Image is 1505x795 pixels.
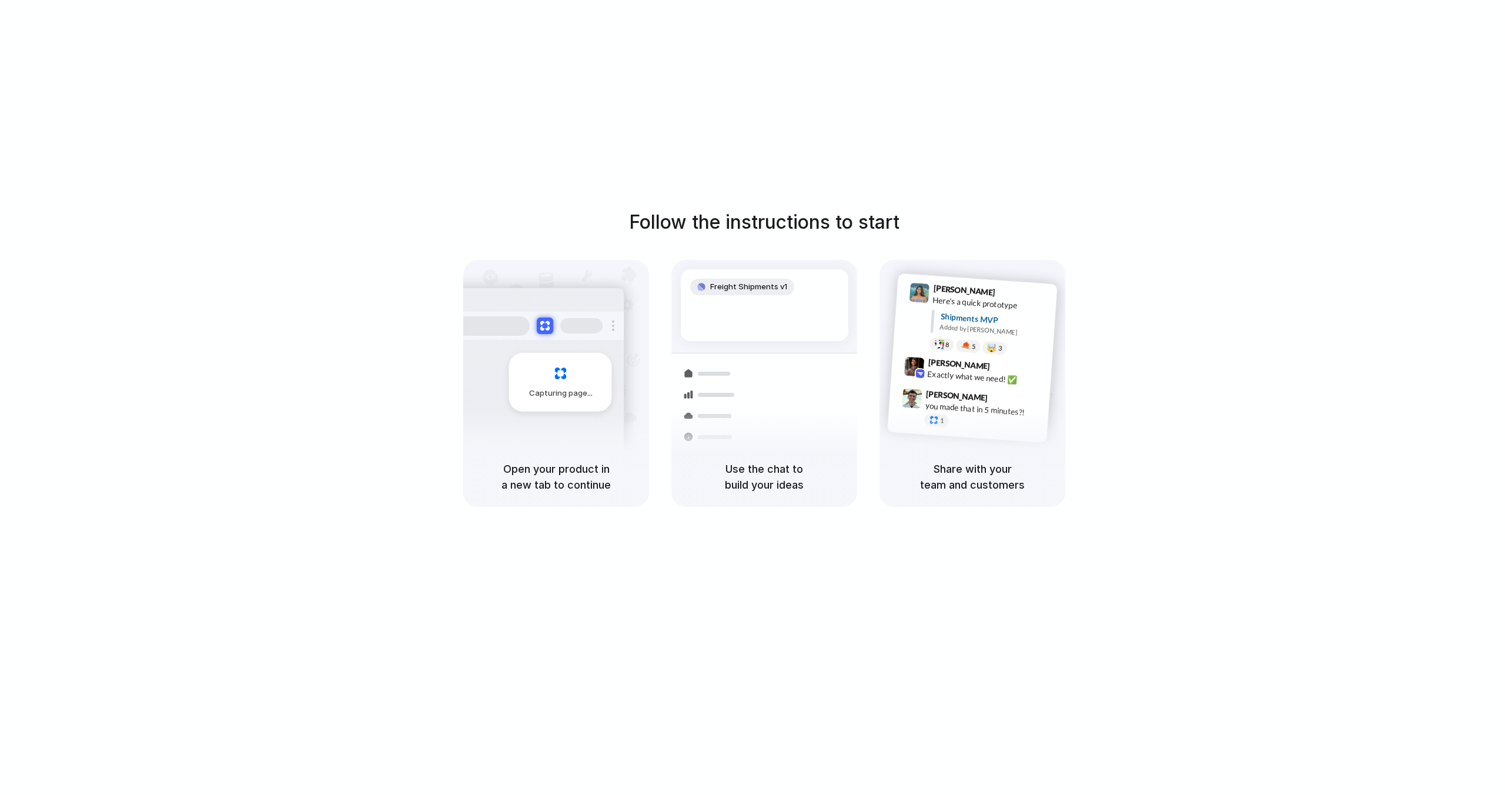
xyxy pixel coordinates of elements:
h5: Share with your team and customers [894,461,1051,493]
span: 1 [940,417,944,424]
span: 9:41 AM [999,288,1023,302]
div: Here's a quick prototype [932,294,1050,314]
span: 3 [998,345,1002,352]
span: [PERSON_NAME] [926,388,988,405]
span: 9:47 AM [991,393,1015,407]
span: 9:42 AM [994,362,1018,376]
div: Added by [PERSON_NAME] [939,322,1048,339]
span: 8 [945,342,949,348]
div: you made that in 5 minutes?! [925,400,1042,420]
h5: Use the chat to build your ideas [685,461,843,493]
div: Exactly what we need! ✅ [927,368,1045,388]
div: 🤯 [987,344,997,353]
span: Freight Shipments v1 [710,281,787,293]
span: 5 [972,343,976,350]
span: Capturing page [529,388,594,399]
div: Shipments MVP [940,310,1049,330]
h1: Follow the instructions to start [629,208,899,236]
span: [PERSON_NAME] [928,356,990,373]
span: [PERSON_NAME] [933,282,995,299]
h5: Open your product in a new tab to continue [477,461,635,493]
